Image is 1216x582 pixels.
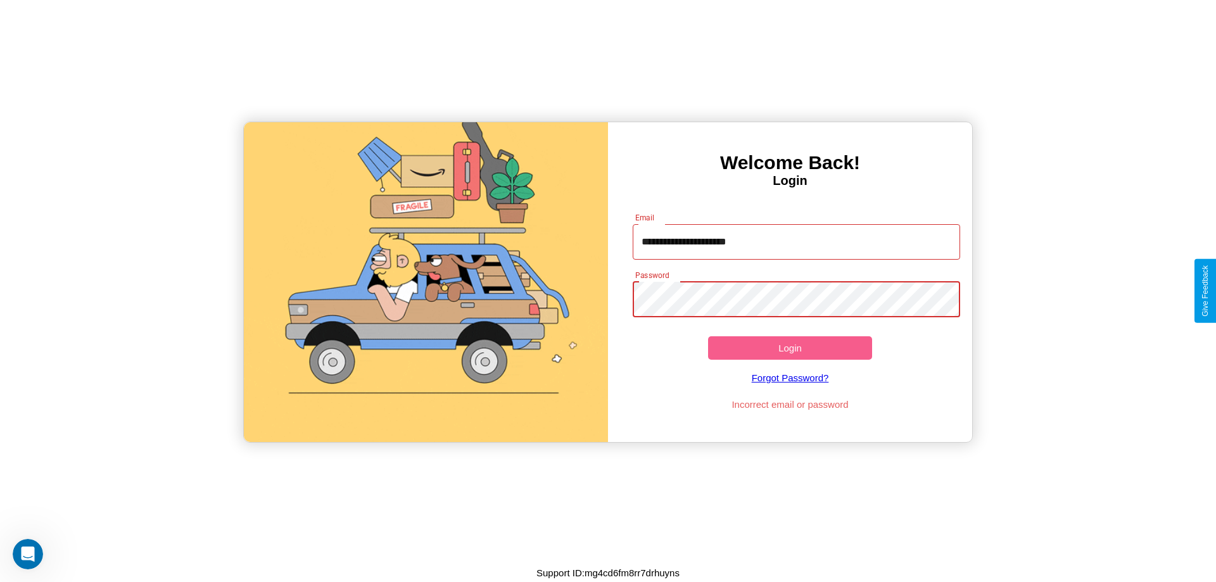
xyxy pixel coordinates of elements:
p: Support ID: mg4cd6fm8rr7drhuyns [536,564,680,581]
a: Forgot Password? [626,360,954,396]
button: Login [708,336,872,360]
h4: Login [608,174,972,188]
label: Password [635,270,669,281]
h3: Welcome Back! [608,152,972,174]
img: gif [244,122,608,442]
iframe: Intercom live chat [13,539,43,569]
label: Email [635,212,655,223]
div: Give Feedback [1201,265,1210,317]
p: Incorrect email or password [626,396,954,413]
